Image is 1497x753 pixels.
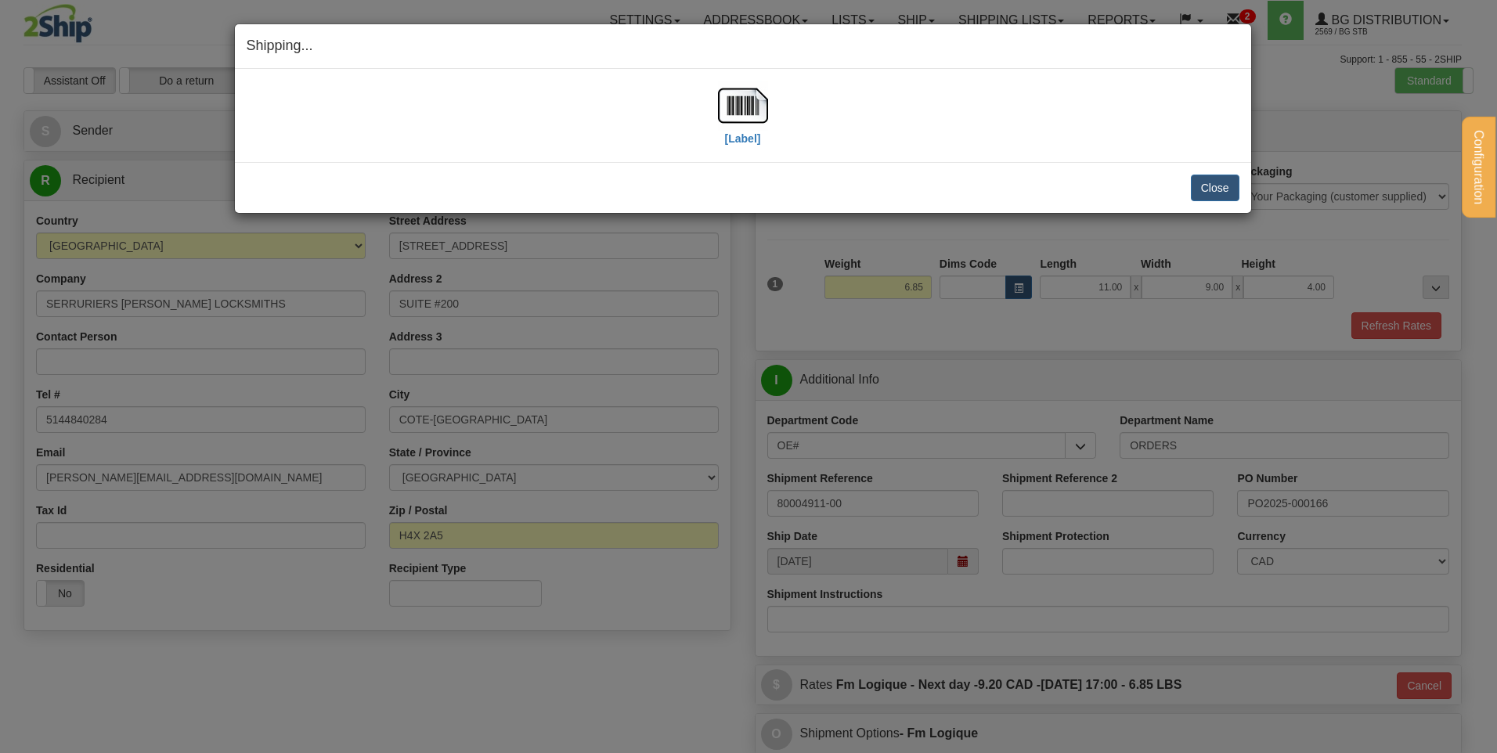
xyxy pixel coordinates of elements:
[1462,117,1495,218] button: Configuration
[247,38,313,53] span: Shipping...
[718,81,768,131] img: barcode.jpg
[718,98,768,144] a: [Label]
[725,131,761,146] label: [Label]
[1461,297,1495,456] iframe: chat widget
[1191,175,1239,201] button: Close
